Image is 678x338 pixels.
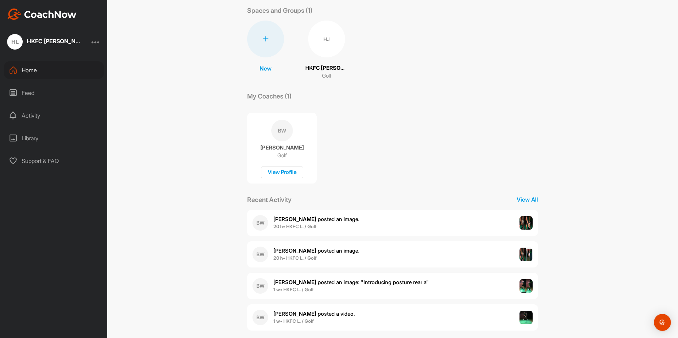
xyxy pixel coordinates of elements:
div: Open Intercom Messenger [654,314,671,331]
b: [PERSON_NAME] [273,216,316,222]
b: [PERSON_NAME] [273,247,316,254]
div: Activity [4,107,104,124]
p: Spaces and Groups (1) [247,6,312,15]
p: Golf [277,152,287,159]
b: [PERSON_NAME] [273,279,316,286]
div: Support & FAQ [4,152,104,170]
p: Recent Activity [247,195,291,204]
b: [PERSON_NAME] [273,310,316,317]
b: 20 h • HKFC L. / Golf [273,224,317,229]
div: Library [4,129,104,147]
div: HJ [308,21,345,57]
p: My Coaches (1) [247,91,291,101]
p: View All [517,195,538,204]
span: posted a video . [273,310,355,317]
img: post image [519,248,533,261]
div: BW [252,247,268,262]
div: BW [271,120,293,141]
div: BW [252,310,268,325]
span: posted an image . [273,216,360,222]
span: posted an image : " Introducing posture rear a " [273,279,429,286]
b: 1 w • HKFC L. / Golf [273,287,314,292]
div: View Profile [261,167,303,178]
p: [PERSON_NAME] [260,144,304,151]
b: 20 h • HKFC L. / Golf [273,255,317,261]
p: New [260,64,272,73]
img: post image [519,279,533,293]
img: CoachNow [7,9,77,20]
img: post image [519,311,533,324]
div: Feed [4,84,104,102]
span: posted an image . [273,247,360,254]
div: BW [252,215,268,231]
div: HL [7,34,23,50]
img: post image [519,216,533,230]
p: Golf [322,72,332,80]
b: 1 w • HKFC L. / Golf [273,318,314,324]
div: HKFC [PERSON_NAME] [27,38,84,44]
p: HKFC [PERSON_NAME] C01424 [PERSON_NAME] [305,64,348,72]
div: Home [4,61,104,79]
a: HJHKFC [PERSON_NAME] C01424 [PERSON_NAME]Golf [305,21,348,80]
div: BW [252,278,268,294]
